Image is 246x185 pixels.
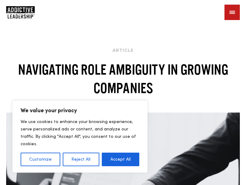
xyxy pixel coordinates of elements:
[6,6,43,18] a: Home
[6,6,35,18] img: Company Logo
[113,48,133,53] a: Article
[21,107,139,114] p: We value your privacy
[21,118,139,148] p: We use cookies to enhance your browsing experience, serve personalized ads or content, and analyz...
[63,153,99,166] button: Reject All
[12,101,148,173] div: We value your privacy
[21,153,60,166] button: Customize
[102,153,139,166] button: Accept All
[6,60,240,97] h2: Navigating Role Ambiguity in Growing Companies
